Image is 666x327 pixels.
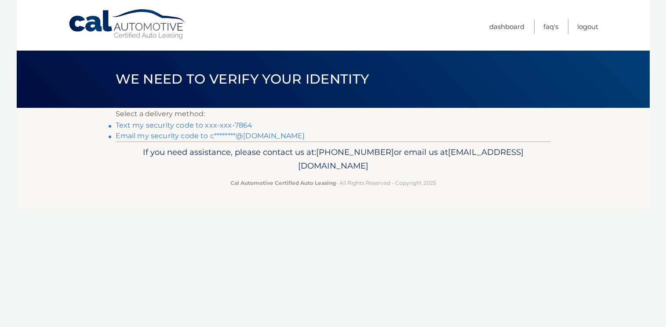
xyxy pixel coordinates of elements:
[121,178,545,187] p: - All Rights Reserved - Copyright 2025
[489,19,524,34] a: Dashboard
[121,145,545,173] p: If you need assistance, please contact us at: or email us at
[116,108,551,120] p: Select a delivery method:
[230,180,336,186] strong: Cal Automotive Certified Auto Leasing
[543,19,558,34] a: FAQ's
[577,19,598,34] a: Logout
[116,132,305,140] a: Email my security code to c********@[DOMAIN_NAME]
[116,121,253,129] a: Text my security code to xxx-xxx-7864
[116,71,369,87] span: We need to verify your identity
[316,147,394,157] span: [PHONE_NUMBER]
[68,9,187,40] a: Cal Automotive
